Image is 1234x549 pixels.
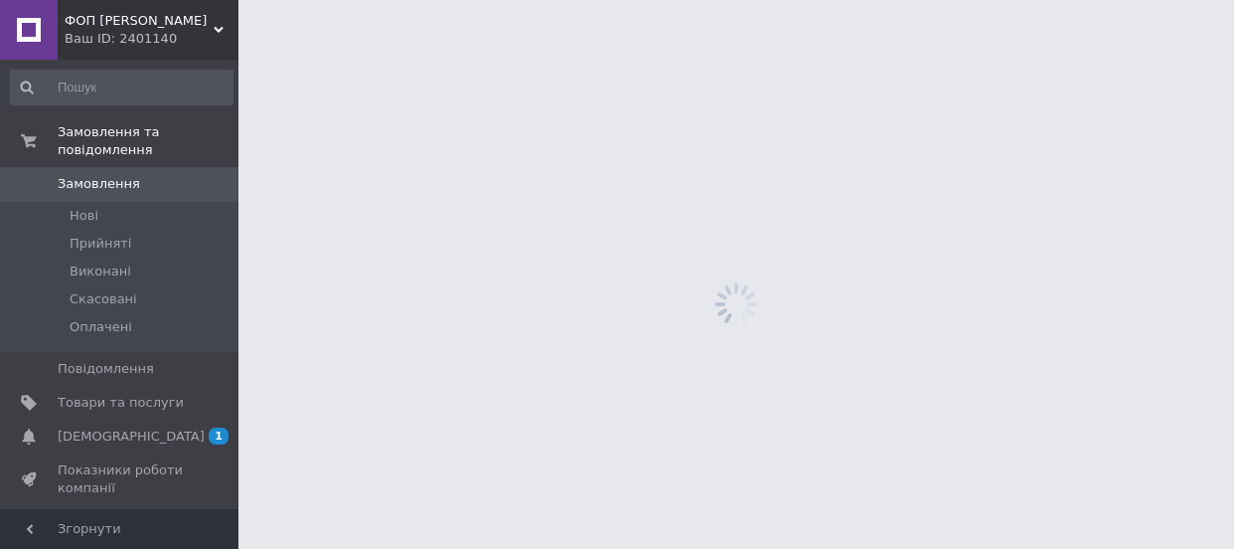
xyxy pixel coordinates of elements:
span: Показники роботи компанії [58,461,184,497]
input: Пошук [10,70,233,105]
span: 1 [209,428,229,445]
span: Замовлення та повідомлення [58,123,238,159]
span: ФОП Гаразюк Вадим Олександрович [65,12,214,30]
span: Товари та послуги [58,394,184,412]
span: Замовлення [58,175,140,193]
span: Оплачені [70,318,132,336]
div: Ваш ID: 2401140 [65,30,238,48]
span: [DEMOGRAPHIC_DATA] [58,428,205,446]
span: Виконані [70,263,131,280]
span: Нові [70,207,98,225]
span: Повідомлення [58,360,154,378]
span: Прийняті [70,235,131,253]
img: spinner_grey-bg-hcd09dd2d8f1a785e3413b09b97f8118e7.gif [709,277,763,331]
span: Скасовані [70,290,137,308]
